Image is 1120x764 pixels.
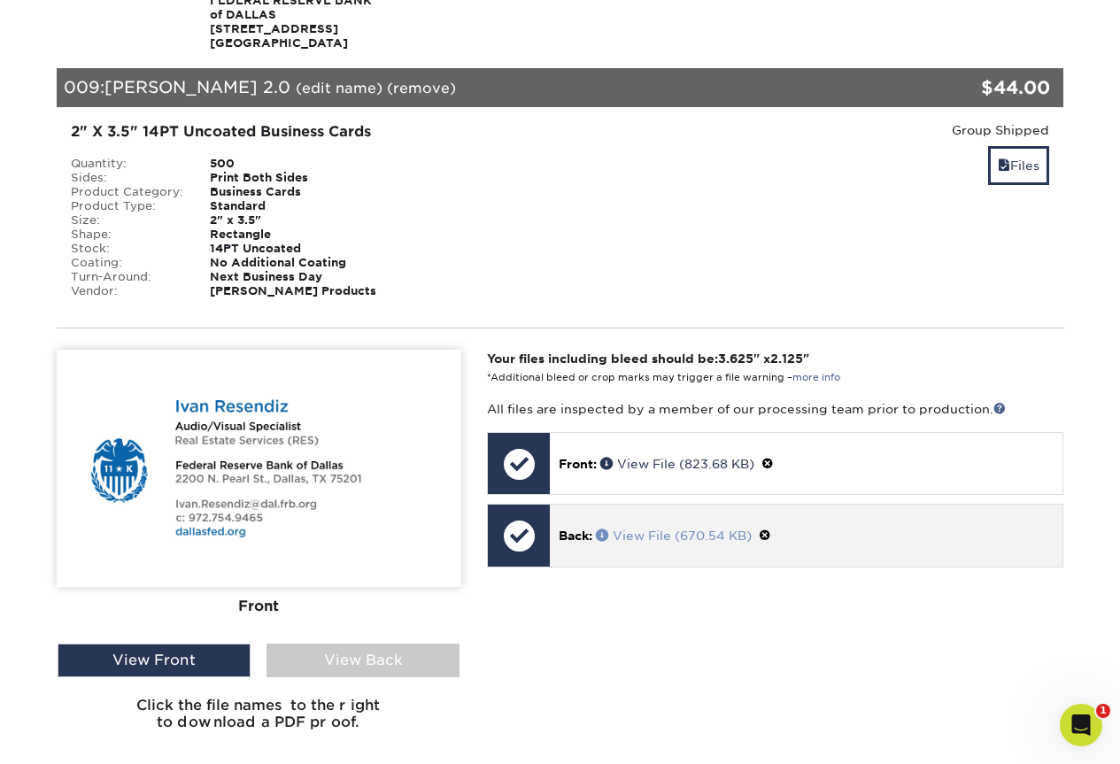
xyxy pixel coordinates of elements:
div: View Back [266,644,460,677]
div: [PERSON_NAME] Products [197,284,392,298]
div: Quantity: [58,157,197,171]
a: (remove) [387,80,456,96]
div: No Additional Coating [197,256,392,270]
div: Size: [58,213,197,228]
span: 1 [1096,704,1110,718]
div: Shape: [58,228,197,242]
a: View File (823.68 KB) [600,457,754,471]
iframe: Intercom live chat [1060,704,1102,746]
div: 500 [197,157,392,171]
div: Stock: [58,242,197,256]
div: Vendor: [58,284,197,298]
h6: Click the file names to the right to download a PDF proof. [57,697,461,745]
a: Files [988,146,1049,184]
a: (edit name) [296,80,382,96]
div: 2" X 3.5" 14PT Uncoated Business Cards [71,121,714,143]
span: Front: [559,457,597,471]
a: View File (670.54 KB) [596,529,752,543]
iframe: Google Customer Reviews [4,710,151,758]
div: Rectangle [197,228,392,242]
p: All files are inspected by a member of our processing team prior to production. [487,400,1063,418]
div: Print Both Sides [197,171,392,185]
span: [PERSON_NAME] 2.0 [104,77,290,96]
span: 3.625 [718,351,753,366]
span: Back: [559,529,592,543]
div: Product Category: [58,185,197,199]
div: 2" x 3.5" [197,213,392,228]
a: more info [792,372,840,383]
div: $44.00 [896,74,1051,101]
div: Next Business Day [197,270,392,284]
div: View Front [58,644,251,677]
div: Sides: [58,171,197,185]
span: files [998,158,1010,173]
div: Turn-Around: [58,270,197,284]
div: Standard [197,199,392,213]
div: 009: [57,68,896,107]
div: Business Cards [197,185,392,199]
div: Front [57,587,461,626]
span: 2.125 [770,351,803,366]
div: Group Shipped [741,121,1050,139]
div: Product Type: [58,199,197,213]
strong: Your files including bleed should be: " x " [487,351,809,366]
small: *Additional bleed or crop marks may trigger a file warning – [487,372,840,383]
div: 14PT Uncoated [197,242,392,256]
div: Coating: [58,256,197,270]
